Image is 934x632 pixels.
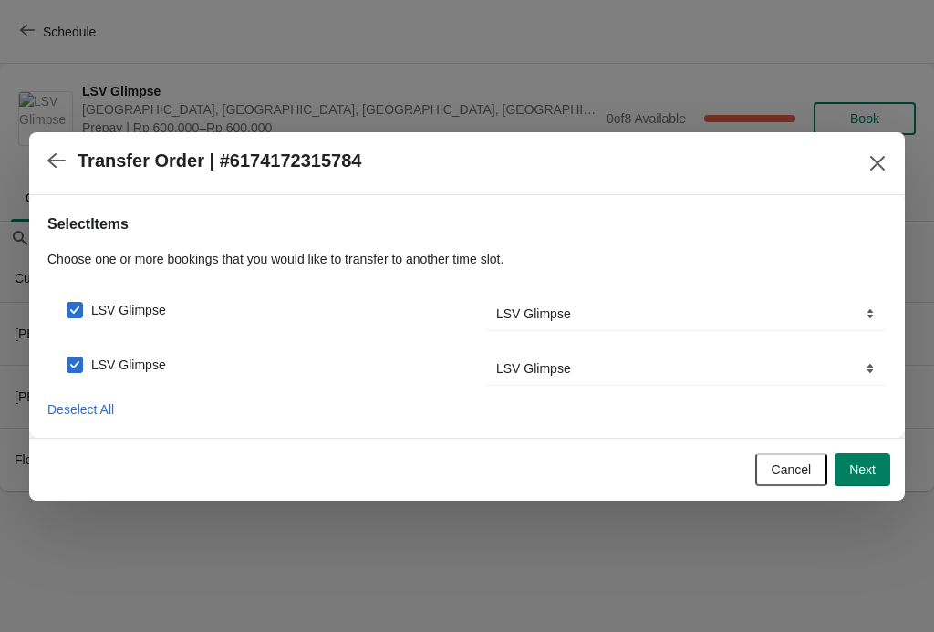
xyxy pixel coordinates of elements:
p: Choose one or more bookings that you would like to transfer to another time slot. [47,250,887,268]
button: Deselect All [40,393,121,426]
span: LSV Glimpse [91,356,166,374]
button: Close [861,147,894,180]
span: Deselect All [47,402,114,417]
span: Cancel [772,462,812,477]
button: Cancel [755,453,828,486]
span: LSV Glimpse [91,301,166,319]
h2: Transfer Order | #6174172315784 [78,150,361,171]
h2: Select Items [47,213,887,235]
button: Next [835,453,890,486]
span: Next [849,462,876,477]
